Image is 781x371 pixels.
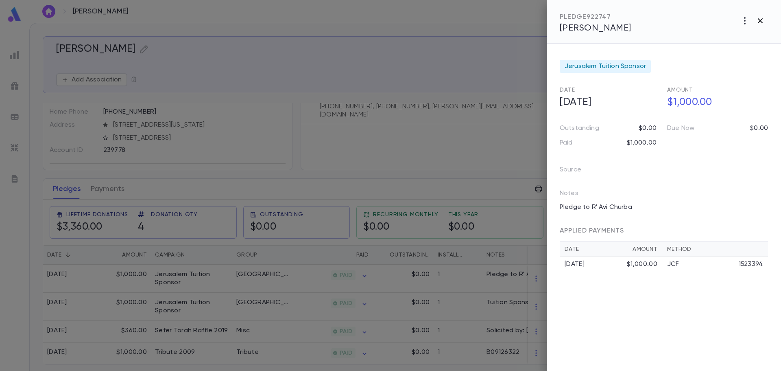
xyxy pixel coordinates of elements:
[560,189,578,201] p: Notes
[667,260,679,268] p: JCF
[739,260,763,268] p: 1523394
[560,228,624,234] span: APPLIED PAYMENTS
[639,124,657,132] p: $0.00
[560,87,575,93] span: Date
[627,260,657,268] div: $1,000.00
[560,13,631,21] div: PLEDGE 922747
[667,124,694,132] p: Due Now
[560,60,651,73] div: Jerusalem Tuition Sponsor
[555,201,768,214] div: Pledge to R' Avi Churba
[560,24,631,33] span: [PERSON_NAME]
[662,94,768,111] h5: $1,000.00
[662,242,768,257] th: Method
[565,246,633,252] div: Date
[560,139,573,147] p: Paid
[565,260,627,268] div: [DATE]
[627,139,657,147] p: $1,000.00
[667,87,693,93] span: Amount
[750,124,768,132] p: $0.00
[560,124,599,132] p: Outstanding
[555,94,661,111] h5: [DATE]
[560,163,594,180] p: Source
[633,246,657,252] div: Amount
[565,62,646,70] span: Jerusalem Tuition Sponsor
